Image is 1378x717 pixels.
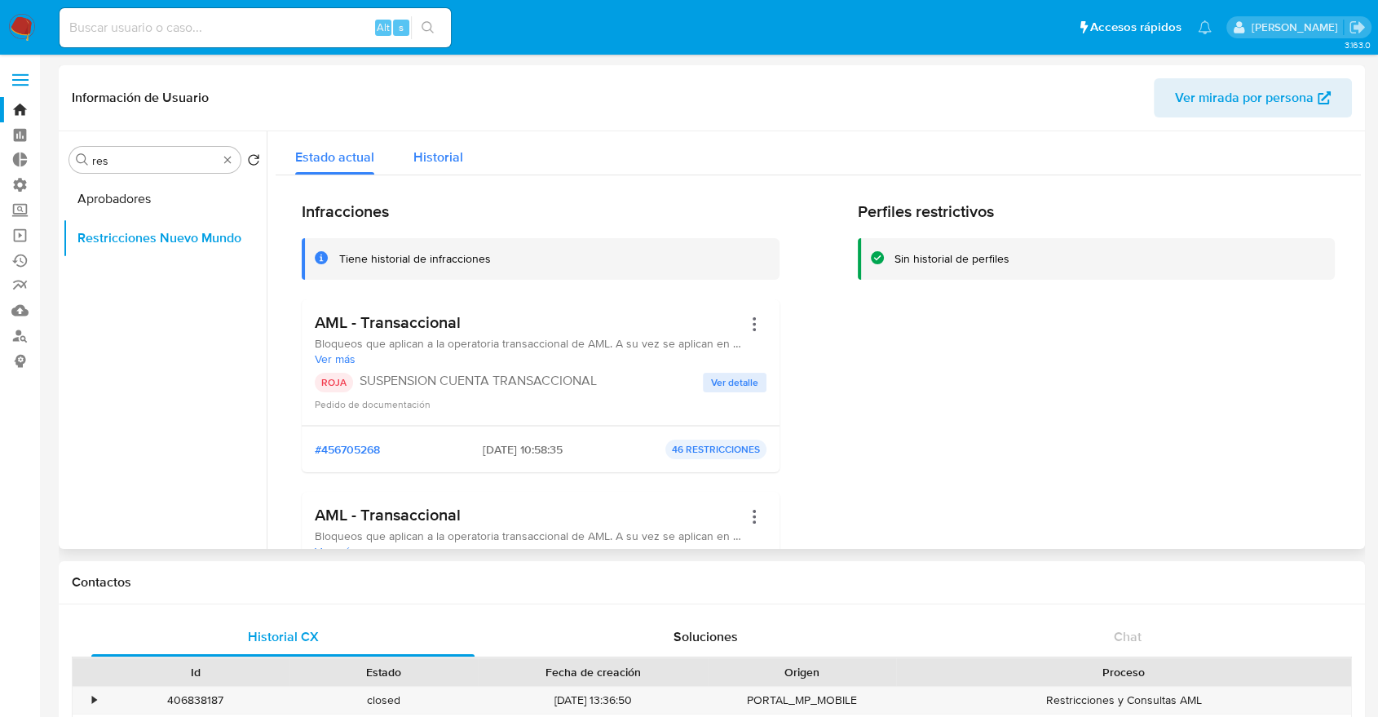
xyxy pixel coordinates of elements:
div: Estado [301,664,466,680]
button: Ver mirada por persona [1154,78,1352,117]
h1: Contactos [72,574,1352,591]
button: Borrar [221,153,234,166]
p: juan.tosini@mercadolibre.com [1251,20,1343,35]
h1: Información de Usuario [72,90,209,106]
div: 406838187 [101,687,289,714]
input: Buscar [92,153,218,168]
button: Aprobadores [63,179,267,219]
div: closed [289,687,478,714]
div: [DATE] 13:36:50 [478,687,708,714]
div: • [92,693,96,708]
div: Origen [719,664,885,680]
button: Volver al orden por defecto [247,153,260,171]
span: Alt [377,20,390,35]
div: Fecha de creación [489,664,696,680]
button: Restricciones Nuevo Mundo [63,219,267,258]
div: Proceso [908,664,1340,680]
span: Historial CX [248,627,319,646]
div: Id [113,664,278,680]
span: Chat [1114,627,1142,646]
input: Buscar usuario o caso... [60,17,451,38]
button: Buscar [76,153,89,166]
button: search-icon [411,16,444,39]
a: Notificaciones [1198,20,1212,34]
span: Soluciones [674,627,738,646]
span: Ver mirada por persona [1175,78,1314,117]
a: Salir [1349,19,1366,36]
div: Restricciones y Consultas AML [896,687,1351,714]
span: s [399,20,404,35]
span: Accesos rápidos [1090,19,1181,36]
div: PORTAL_MP_MOBILE [708,687,896,714]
